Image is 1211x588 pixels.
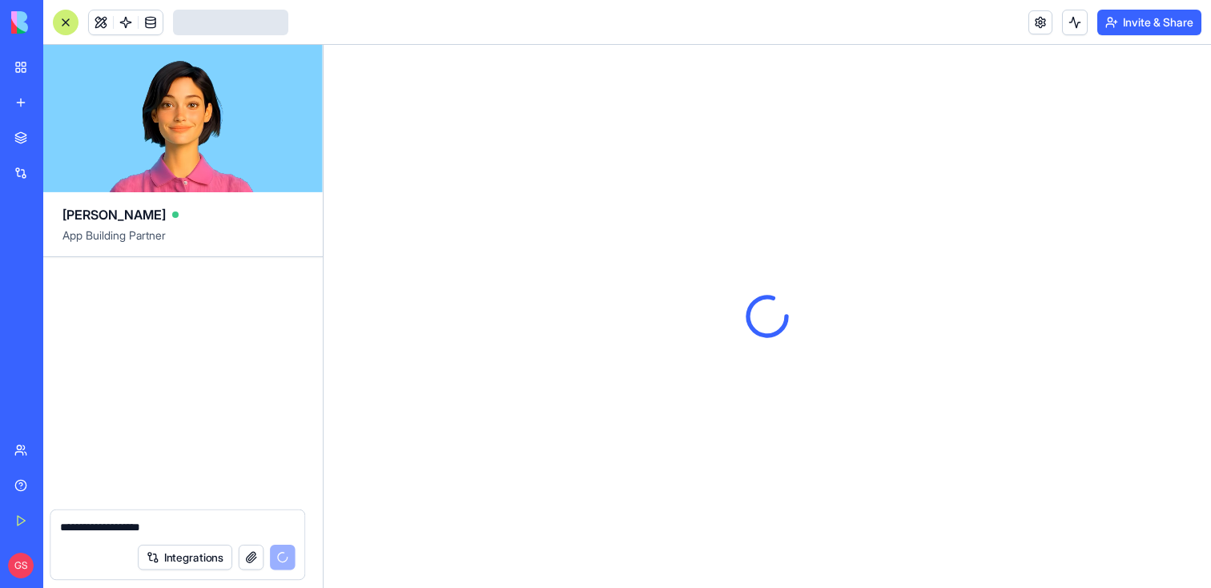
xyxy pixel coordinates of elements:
[138,545,232,570] button: Integrations
[11,11,111,34] img: logo
[1097,10,1201,35] button: Invite & Share
[8,553,34,578] span: GS
[62,205,166,224] span: [PERSON_NAME]
[62,228,304,256] span: App Building Partner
